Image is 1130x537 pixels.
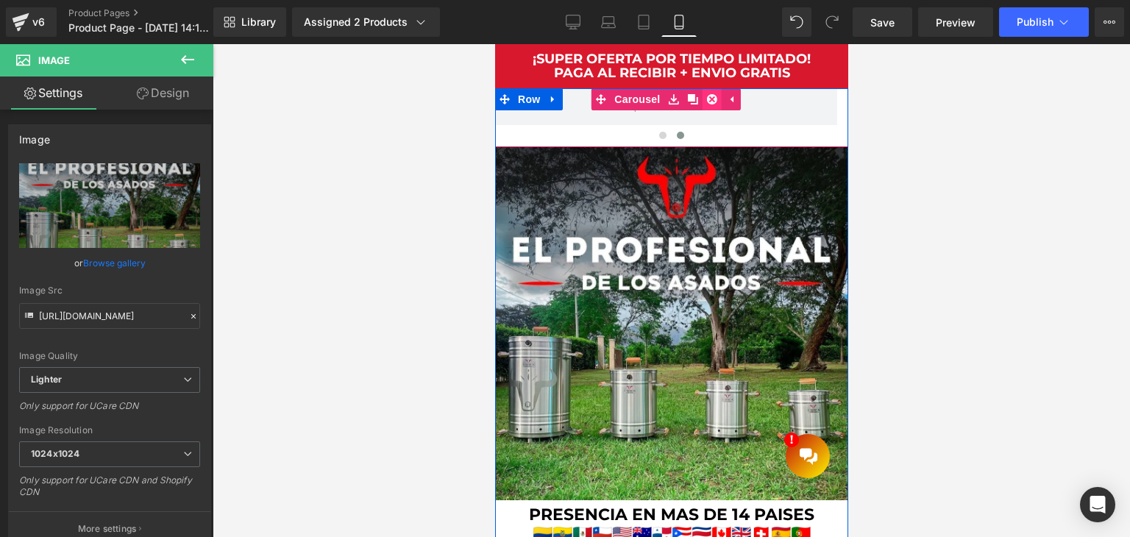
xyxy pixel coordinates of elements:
div: Image Src [19,285,200,296]
div: or [19,255,200,271]
div: v6 [29,13,48,32]
input: Link [19,303,200,329]
span: Image [38,54,70,66]
div: Assigned 2 Products [304,15,428,29]
a: New Library [213,7,286,37]
button: Undo [782,7,811,37]
a: Laptop [591,7,626,37]
button: More [1095,7,1124,37]
p: More settings [78,522,137,536]
b: ¡SUPER OFERTA POR TIEMPO LIMITADO! [38,7,316,23]
div: Open Intercom Messenger [1080,487,1115,522]
div: Only support for UCare CDN [19,400,200,422]
span: 🇨🇴🇪🇨🇲🇽🇨🇱🇺🇸🇦🇺🇵🇦🇵🇷🇨🇷🇨🇦🇬🇧🇨🇭🇪🇸🇵🇹 [38,480,316,499]
span: Library [241,15,276,29]
a: Design [110,77,216,110]
span: Product Page - [DATE] 14:17:30 [68,22,210,34]
span: Row [19,44,49,66]
a: v6 [6,7,57,37]
a: Mobile [661,7,697,37]
b: 1024x1024 [31,448,79,459]
div: Image Resolution [19,425,200,435]
a: Expand / Collapse [227,44,246,66]
b: Lighter [31,374,62,385]
span: PRESENCIA EN MAS DE 14 PAISES [34,460,319,480]
a: Save module [169,44,188,66]
a: Desktop [555,7,591,37]
div: Image Quality [19,351,200,361]
span: Carousel [116,44,168,66]
a: Preview [918,7,993,37]
span: Preview [936,15,976,30]
a: Delete Module [207,44,227,66]
iframe: wizybot-chat-iframe [283,383,342,441]
div: Image [19,125,50,146]
a: Product Pages [68,7,238,19]
a: Clone Module [188,44,207,66]
a: Tablet [626,7,661,37]
span: Publish [1017,16,1053,28]
button: Publish [999,7,1089,37]
button: Redo [817,7,847,37]
b: PAGA AL RECIBIR + ENVIO GRATIS [59,21,295,37]
a: Expand / Collapse [49,44,68,66]
a: Browse gallery [83,250,146,276]
div: Only support for UCare CDN and Shopify CDN [19,474,200,508]
span: Save [870,15,895,30]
